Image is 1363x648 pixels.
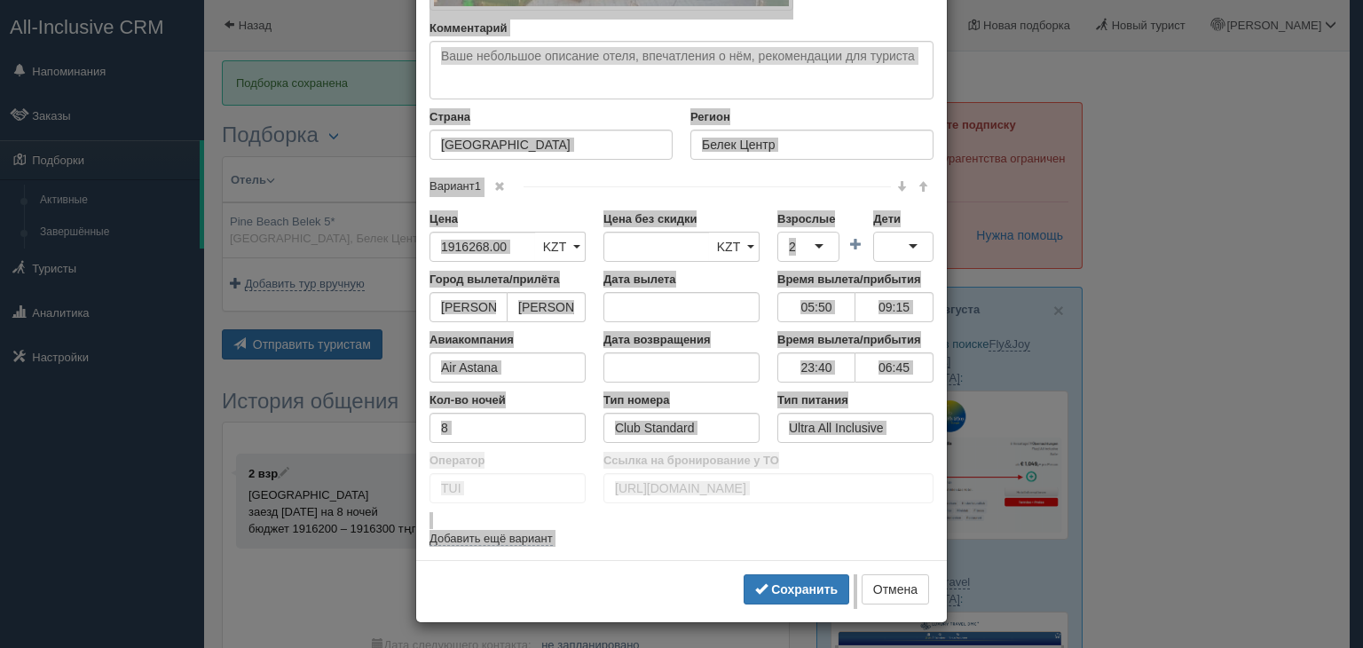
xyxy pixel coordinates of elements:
label: Тип питания [777,391,934,408]
a: Добавить ещё вариант [429,532,553,546]
a: KZT [535,232,586,262]
span: 1 [475,179,481,193]
label: Ссылка на бронирование у ТО [603,452,934,469]
span: Вариант [429,179,524,193]
label: Регион [690,108,934,125]
div: 2 [789,238,796,256]
label: Кол-во ночей [429,391,586,408]
label: Оператор [429,452,586,469]
label: Взрослые [777,210,839,227]
label: Время вылета/прибытия [777,331,934,348]
label: Дата вылета [603,271,760,288]
label: Дата возвращения [603,331,760,348]
label: Авиакомпания [429,331,586,348]
button: Отмена [862,574,929,605]
label: Время вылета/прибытия [777,271,934,288]
label: Тип номера [603,391,760,408]
span: KZT [543,240,566,254]
b: Сохранить [771,582,838,597]
label: Цена без скидки [603,210,760,227]
label: Комментарий [429,20,934,36]
label: Цена [429,210,586,227]
label: Страна [429,108,673,125]
a: KZT [709,232,760,262]
label: Дети [873,210,934,227]
label: Город вылета/прилёта [429,271,586,288]
button: Сохранить [744,574,849,605]
span: KZT [717,240,740,254]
